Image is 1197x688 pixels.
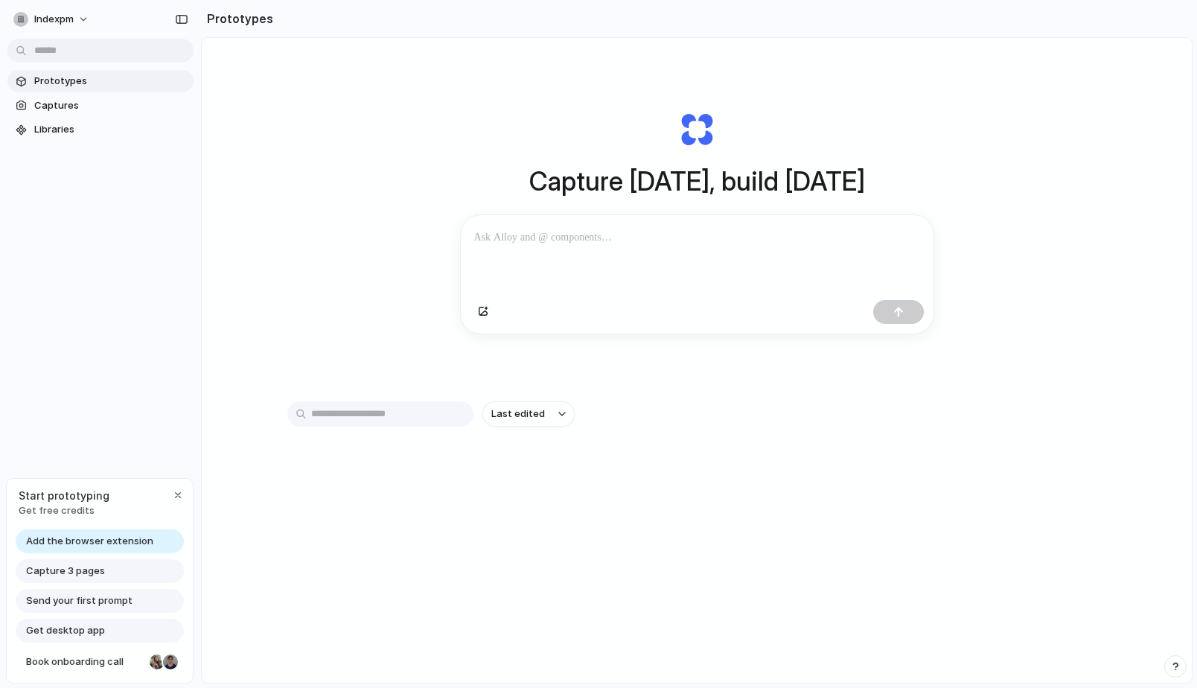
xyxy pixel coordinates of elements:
[34,98,188,113] span: Captures
[26,593,133,608] span: Send your first prompt
[148,653,166,671] div: Nicole Kubica
[26,564,105,579] span: Capture 3 pages
[7,118,194,141] a: Libraries
[529,162,865,201] h1: Capture [DATE], build [DATE]
[16,650,184,674] a: Book onboarding call
[201,10,273,28] h2: Prototypes
[482,401,575,427] button: Last edited
[26,534,153,549] span: Add the browser extension
[26,654,144,669] span: Book onboarding call
[7,95,194,117] a: Captures
[16,529,184,553] a: Add the browser extension
[491,407,545,421] span: Last edited
[7,7,97,31] button: indexpm
[34,122,188,137] span: Libraries
[34,74,188,89] span: Prototypes
[19,503,109,518] span: Get free credits
[162,653,179,671] div: Christian Iacullo
[16,619,184,643] a: Get desktop app
[19,488,109,503] span: Start prototyping
[34,12,74,27] span: indexpm
[26,623,105,638] span: Get desktop app
[7,70,194,92] a: Prototypes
